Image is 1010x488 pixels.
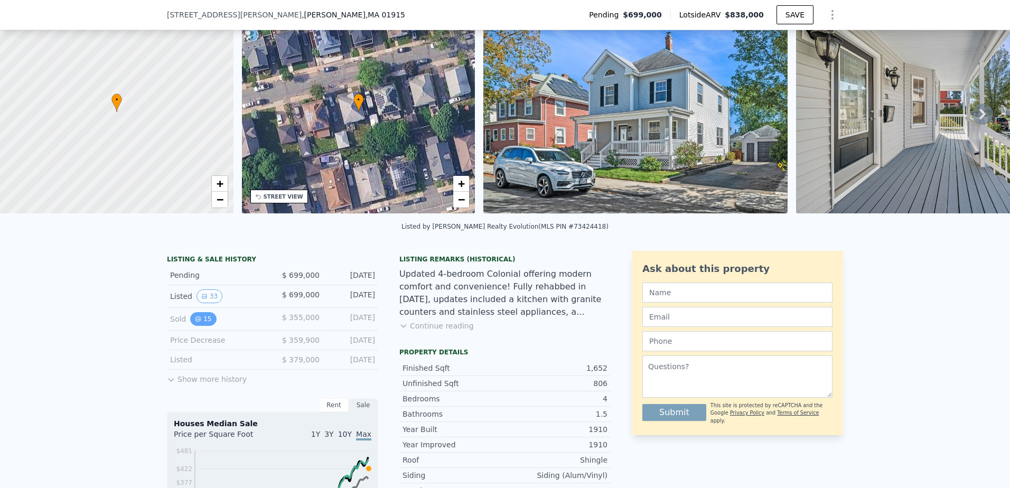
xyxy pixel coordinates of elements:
div: Siding [403,470,505,481]
div: LISTING & SALE HISTORY [167,255,378,266]
div: 1,652 [505,363,607,373]
div: • [111,93,122,112]
span: $ 699,000 [282,271,320,279]
div: Houses Median Sale [174,418,371,429]
div: Bathrooms [403,409,505,419]
span: • [353,95,364,105]
span: , MA 01915 [366,11,405,19]
a: Zoom in [453,176,469,192]
div: Sold [170,312,264,326]
span: 1Y [311,430,320,438]
span: $ 359,900 [282,336,320,344]
div: Year Improved [403,439,505,450]
a: Zoom out [453,192,469,208]
div: Year Built [403,424,505,435]
div: Price per Square Foot [174,429,273,446]
a: Terms of Service [777,410,819,416]
span: Pending [589,10,623,20]
div: Listed by [PERSON_NAME] Realty Evolution (MLS PIN #73424418) [401,223,609,230]
span: , [PERSON_NAME] [302,10,405,20]
div: • [353,93,364,112]
button: View historical data [190,312,216,326]
div: Shingle [505,455,607,465]
button: Continue reading [399,321,474,331]
div: Unfinished Sqft [403,378,505,389]
button: Show Options [822,4,843,25]
div: [DATE] [328,354,375,365]
button: SAVE [777,5,813,24]
button: Show more history [167,370,247,384]
span: 3Y [324,430,333,438]
span: $ 379,000 [282,355,320,364]
div: Price Decrease [170,335,264,345]
div: STREET VIEW [264,193,303,201]
a: Zoom in [212,176,228,192]
div: [DATE] [328,312,375,326]
div: 4 [505,393,607,404]
div: 1.5 [505,409,607,419]
span: [STREET_ADDRESS][PERSON_NAME] [167,10,302,20]
div: 806 [505,378,607,389]
img: Sale: 167708096 Parcel: 42463915 [483,11,788,213]
span: • [111,95,122,105]
div: [DATE] [328,335,375,345]
div: Roof [403,455,505,465]
span: $838,000 [725,11,764,19]
button: View historical data [197,289,222,303]
div: Listed [170,354,264,365]
span: + [216,177,223,190]
span: − [458,193,465,206]
div: [DATE] [328,270,375,280]
span: − [216,193,223,206]
span: Lotside ARV [679,10,725,20]
span: 10Y [338,430,352,438]
span: $699,000 [623,10,662,20]
input: Email [642,307,833,327]
div: Ask about this property [642,261,833,276]
tspan: $377 [176,479,192,486]
span: $ 355,000 [282,313,320,322]
div: Siding (Alum/Vinyl) [505,470,607,481]
div: Updated 4-bedroom Colonial offering modern comfort and convenience! Fully rehabbed in [DATE], upd... [399,268,611,318]
a: Privacy Policy [730,410,764,416]
div: [DATE] [328,289,375,303]
div: 1910 [505,439,607,450]
span: $ 699,000 [282,290,320,299]
input: Name [642,283,833,303]
button: Submit [642,404,706,421]
div: Listed [170,289,264,303]
div: This site is protected by reCAPTCHA and the Google and apply. [710,402,833,425]
div: 1910 [505,424,607,435]
div: Bedrooms [403,393,505,404]
span: + [458,177,465,190]
tspan: $422 [176,465,192,473]
tspan: $481 [176,447,192,455]
a: Zoom out [212,192,228,208]
div: Pending [170,270,264,280]
input: Phone [642,331,833,351]
div: Rent [319,398,349,412]
span: Max [356,430,371,440]
div: Sale [349,398,378,412]
div: Finished Sqft [403,363,505,373]
div: Property details [399,348,611,356]
div: Listing Remarks (Historical) [399,255,611,264]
